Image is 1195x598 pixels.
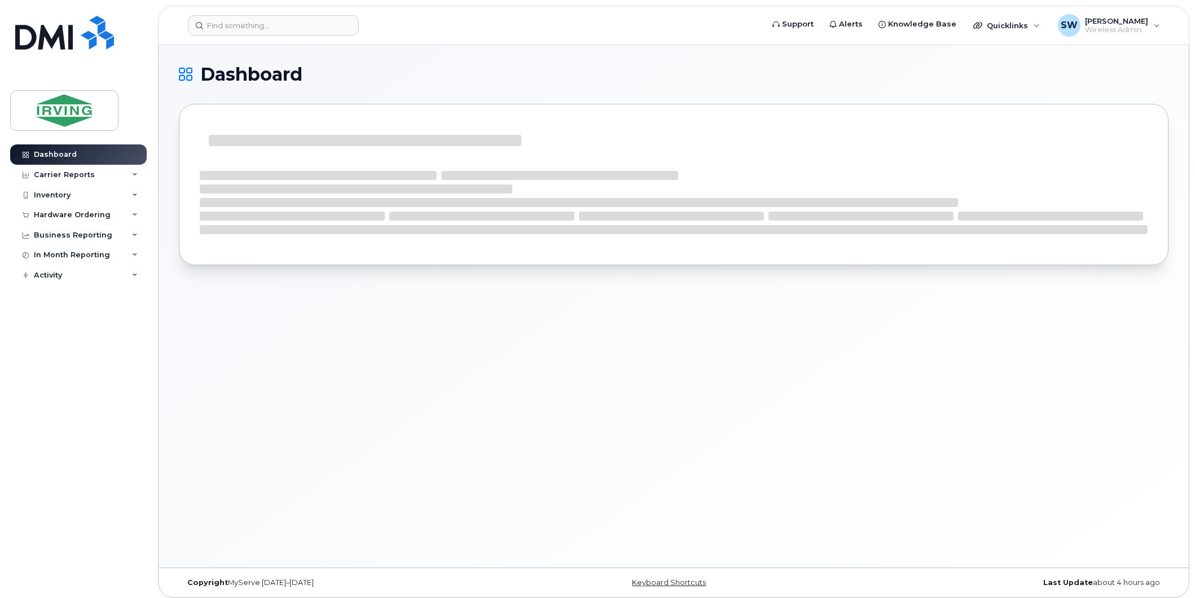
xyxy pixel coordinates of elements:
strong: Copyright [187,578,228,587]
span: Dashboard [200,66,302,83]
div: MyServe [DATE]–[DATE] [179,578,509,587]
a: Keyboard Shortcuts [632,578,706,587]
strong: Last Update [1043,578,1093,587]
div: about 4 hours ago [838,578,1168,587]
